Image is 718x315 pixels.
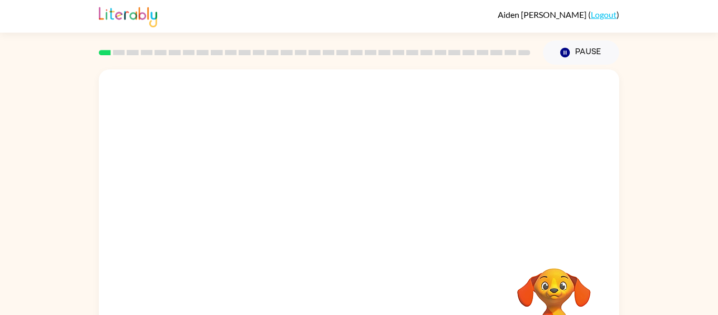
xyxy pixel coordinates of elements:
img: Literably [99,4,157,27]
span: Aiden [PERSON_NAME] [498,9,588,19]
button: Pause [543,40,619,65]
div: ( ) [498,9,619,19]
a: Logout [591,9,617,19]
